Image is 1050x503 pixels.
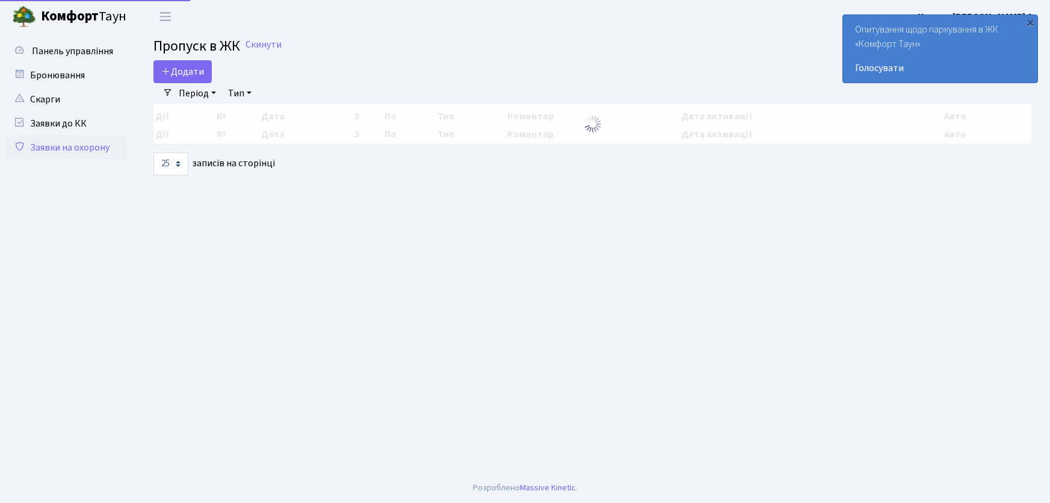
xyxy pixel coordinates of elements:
a: Додати [153,60,212,83]
a: Заявки на охорону [6,136,126,160]
a: Заявки до КК [6,111,126,136]
a: Цитрус [PERSON_NAME] А. [918,10,1036,24]
div: × [1024,16,1036,28]
span: Додати [161,65,204,78]
a: Скарги [6,87,126,111]
label: записів на сторінці [153,152,275,175]
a: Massive Kinetic [520,481,576,494]
img: Обробка... [583,114,602,134]
div: Розроблено . [473,481,578,495]
a: Тип [223,83,256,104]
img: logo.png [12,5,36,29]
b: Цитрус [PERSON_NAME] А. [918,10,1036,23]
a: Бронювання [6,63,126,87]
a: Панель управління [6,39,126,63]
a: Голосувати [855,61,1025,75]
span: Пропуск в ЖК [153,36,240,57]
a: Період [174,83,221,104]
b: Комфорт [41,7,99,26]
div: Опитування щодо паркування в ЖК «Комфорт Таун» [843,15,1037,83]
a: Скинути [246,39,282,51]
span: Панель управління [32,45,113,58]
button: Переключити навігацію [150,7,181,27]
select: записів на сторінці [153,152,188,175]
span: Таун [41,7,126,27]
